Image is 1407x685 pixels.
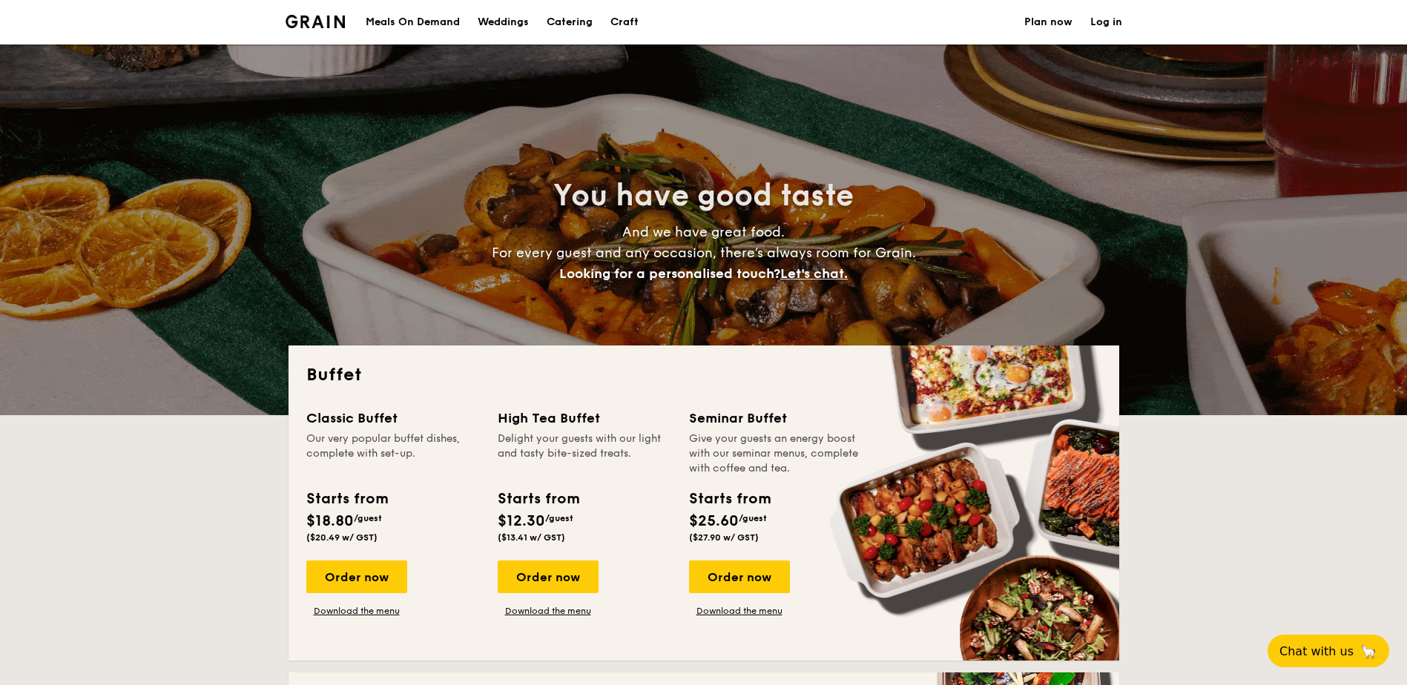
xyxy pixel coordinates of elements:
[689,431,863,476] div: Give your guests an energy boost with our seminar menus, complete with coffee and tea.
[689,488,770,510] div: Starts from
[286,15,346,28] img: Grain
[559,265,780,282] span: Looking for a personalised touch?
[1268,635,1389,667] button: Chat with us🦙
[553,178,854,214] span: You have good taste
[780,265,848,282] span: Let's chat.
[1360,643,1377,660] span: 🦙
[306,560,407,593] div: Order now
[498,605,599,617] a: Download the menu
[689,512,739,530] span: $25.60
[689,532,759,543] span: ($27.90 w/ GST)
[689,605,790,617] a: Download the menu
[498,408,671,428] div: High Tea Buffet
[286,15,346,28] a: Logotype
[498,488,579,510] div: Starts from
[306,431,480,476] div: Our very popular buffet dishes, complete with set-up.
[354,513,382,523] span: /guest
[689,560,790,593] div: Order now
[306,532,378,543] span: ($20.49 w/ GST)
[498,532,565,543] span: ($13.41 w/ GST)
[498,431,671,476] div: Delight your guests with our light and tasty bite-sized treats.
[306,408,480,428] div: Classic Buffet
[1279,644,1354,658] span: Chat with us
[498,560,599,593] div: Order now
[306,605,407,617] a: Download the menu
[306,488,387,510] div: Starts from
[689,408,863,428] div: Seminar Buffet
[492,224,916,282] span: And we have great food. For every guest and any occasion, there’s always room for Grain.
[498,512,545,530] span: $12.30
[739,513,767,523] span: /guest
[306,512,354,530] span: $18.80
[306,363,1101,387] h2: Buffet
[545,513,573,523] span: /guest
